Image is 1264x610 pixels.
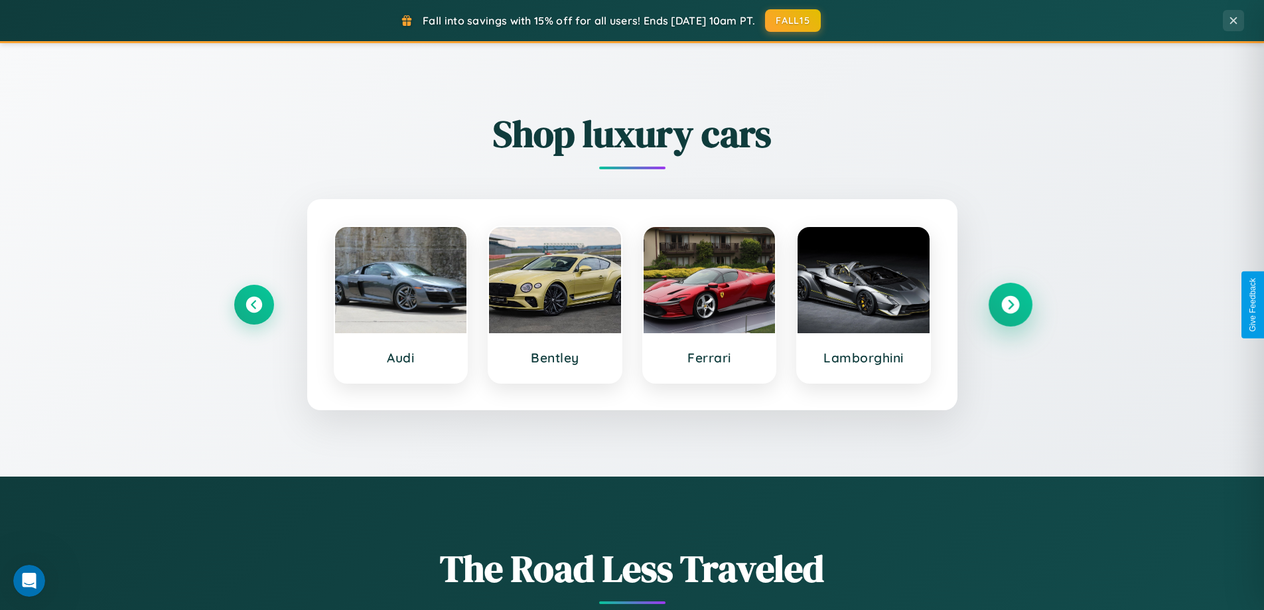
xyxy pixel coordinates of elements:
[423,14,755,27] span: Fall into savings with 15% off for all users! Ends [DATE] 10am PT.
[234,543,1030,594] h1: The Road Less Traveled
[13,565,45,597] iframe: Intercom live chat
[765,9,821,32] button: FALL15
[502,350,608,366] h3: Bentley
[234,108,1030,159] h2: Shop luxury cars
[348,350,454,366] h3: Audi
[811,350,916,366] h3: Lamborghini
[1248,278,1257,332] div: Give Feedback
[657,350,762,366] h3: Ferrari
